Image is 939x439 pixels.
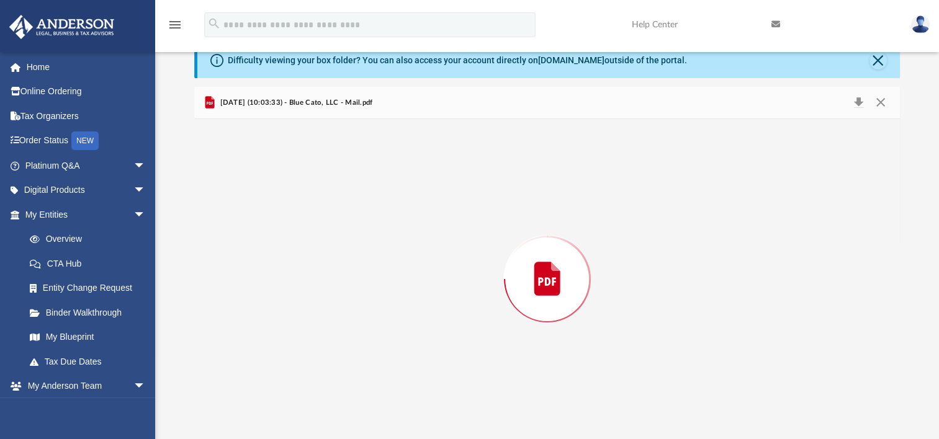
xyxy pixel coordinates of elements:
[133,178,158,203] span: arrow_drop_down
[9,178,164,203] a: Digital Productsarrow_drop_down
[17,251,164,276] a: CTA Hub
[168,24,182,32] a: menu
[9,202,164,227] a: My Entitiesarrow_drop_down
[9,374,158,399] a: My Anderson Teamarrow_drop_down
[17,325,158,350] a: My Blueprint
[869,52,887,69] button: Close
[9,153,164,178] a: Platinum Q&Aarrow_drop_down
[17,276,164,301] a: Entity Change Request
[133,202,158,228] span: arrow_drop_down
[538,55,604,65] a: [DOMAIN_NAME]
[17,227,164,252] a: Overview
[911,16,930,33] img: User Pic
[847,94,869,112] button: Download
[168,17,182,32] i: menu
[17,349,164,374] a: Tax Due Dates
[71,131,99,150] div: NEW
[9,128,164,154] a: Order StatusNEW
[133,153,158,179] span: arrow_drop_down
[17,300,164,325] a: Binder Walkthrough
[869,94,891,112] button: Close
[9,55,164,79] a: Home
[9,104,164,128] a: Tax Organizers
[228,54,687,67] div: Difficulty viewing your box folder? You can also access your account directly on outside of the p...
[6,15,118,39] img: Anderson Advisors Platinum Portal
[9,79,164,104] a: Online Ordering
[217,97,372,109] span: [DATE] (10:03:33) - Blue Cato, LLC - Mail.pdf
[207,17,221,30] i: search
[133,374,158,399] span: arrow_drop_down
